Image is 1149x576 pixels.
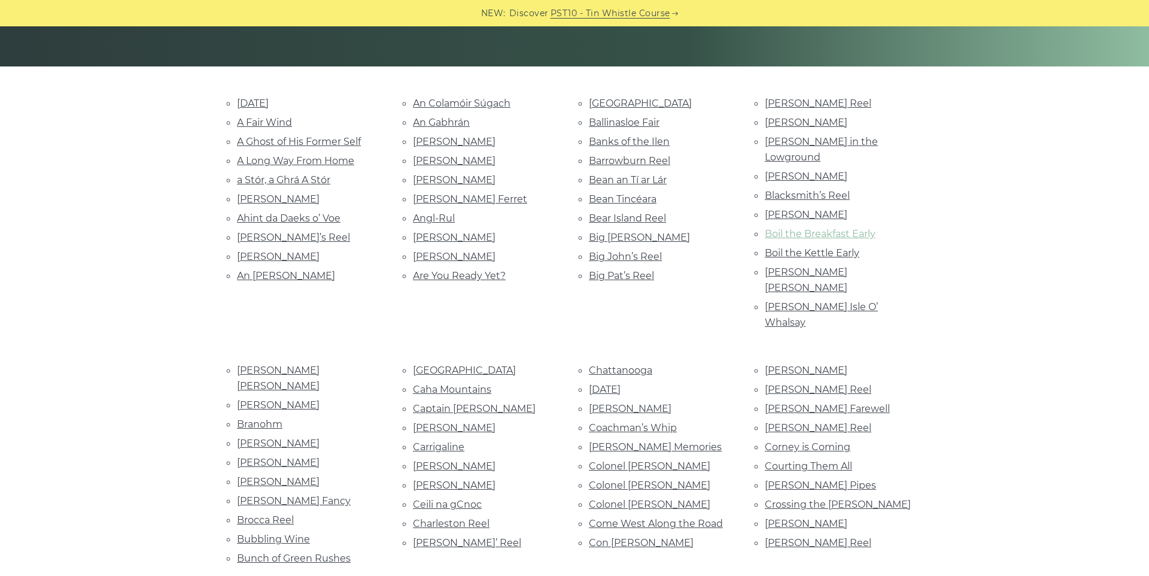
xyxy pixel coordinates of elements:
a: Bean Tincéara [589,193,656,205]
a: [PERSON_NAME] Farewell [765,403,890,414]
a: [PERSON_NAME] Memories [589,441,722,453]
a: A Fair Wind [237,117,292,128]
a: Brocca Reel [237,514,294,526]
a: Bubbling Wine [237,533,310,545]
a: [PERSON_NAME] Reel [765,422,871,433]
a: [GEOGRAPHIC_DATA] [413,365,516,376]
a: [PERSON_NAME] [413,174,496,186]
a: [PERSON_NAME] [237,438,320,449]
a: Ballinasloe Fair [589,117,659,128]
a: Boil the Kettle Early [765,247,859,259]
a: Big Pat’s Reel [589,270,654,281]
a: [PERSON_NAME] [237,251,320,262]
a: [PERSON_NAME] in the Lowground [765,136,878,163]
a: Bean an Tí ar Lár [589,174,667,186]
a: Chattanooga [589,365,652,376]
a: Branohm [237,419,282,430]
a: [PERSON_NAME] Reel [765,537,871,548]
a: [PERSON_NAME] [413,480,496,491]
a: Come West Along the Road [589,518,723,529]
a: Barrowburn Reel [589,155,670,166]
a: [PERSON_NAME] [PERSON_NAME] [765,266,847,293]
a: [PERSON_NAME] [413,232,496,243]
a: [GEOGRAPHIC_DATA] [589,98,692,109]
a: Charleston Reel [413,518,490,529]
a: [PERSON_NAME] [413,460,496,472]
a: [PERSON_NAME] Reel [765,98,871,109]
a: Coachman’s Whip [589,422,677,433]
a: PST10 - Tin Whistle Course [551,7,670,20]
a: [PERSON_NAME] [765,209,847,220]
a: Banks of the Ilen [589,136,670,147]
a: [PERSON_NAME] Reel [765,384,871,395]
a: [PERSON_NAME] [PERSON_NAME] [237,365,320,392]
span: NEW: [481,7,506,20]
a: Ahint da Daeks o’ Voe [237,213,341,224]
span: Discover [509,7,549,20]
a: Colonel [PERSON_NAME] [589,480,710,491]
a: [DATE] [589,384,621,395]
a: Big [PERSON_NAME] [589,232,690,243]
a: Angl-Rul [413,213,455,224]
a: [PERSON_NAME] [237,193,320,205]
a: [PERSON_NAME] Isle O’ Whalsay [765,301,878,328]
a: Are You Ready Yet? [413,270,506,281]
a: An [PERSON_NAME] [237,270,335,281]
a: Crossing the [PERSON_NAME] [765,499,911,510]
a: [PERSON_NAME] [413,251,496,262]
a: [PERSON_NAME] Fancy [237,495,351,507]
a: Captain [PERSON_NAME] [413,403,536,414]
a: Boil the Breakfast Early [765,228,876,240]
a: [PERSON_NAME] [413,155,496,166]
a: [PERSON_NAME] [237,457,320,468]
a: a Stór, a Ghrá A Stór [237,174,330,186]
a: [PERSON_NAME] [589,403,671,414]
a: A Ghost of His Former Self [237,136,361,147]
a: Colonel [PERSON_NAME] [589,499,710,510]
a: [PERSON_NAME]’s Reel [237,232,350,243]
a: Courting Them All [765,460,852,472]
a: [PERSON_NAME] [237,399,320,411]
a: [PERSON_NAME] [765,117,847,128]
a: [PERSON_NAME] [413,422,496,433]
a: Caha Mountains [413,384,491,395]
a: An Colamóir Súgach [413,98,510,109]
a: [PERSON_NAME] [237,476,320,487]
a: Colonel [PERSON_NAME] [589,460,710,472]
a: [PERSON_NAME] [765,365,847,376]
a: A Long Way From Home [237,155,354,166]
a: [PERSON_NAME] Pipes [765,480,876,491]
a: Corney is Coming [765,441,850,453]
a: Con [PERSON_NAME] [589,537,694,548]
a: [PERSON_NAME] [765,171,847,182]
a: [PERSON_NAME] [413,136,496,147]
a: [DATE] [237,98,269,109]
a: Bunch of Green Rushes [237,553,351,564]
a: Ceili na gCnoc [413,499,482,510]
a: Bear Island Reel [589,213,666,224]
a: Blacksmith’s Reel [765,190,850,201]
a: Carrigaline [413,441,464,453]
a: An Gabhrán [413,117,470,128]
a: [PERSON_NAME] Ferret [413,193,527,205]
a: [PERSON_NAME] [765,518,847,529]
a: [PERSON_NAME]’ Reel [413,537,521,548]
a: Big John’s Reel [589,251,662,262]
